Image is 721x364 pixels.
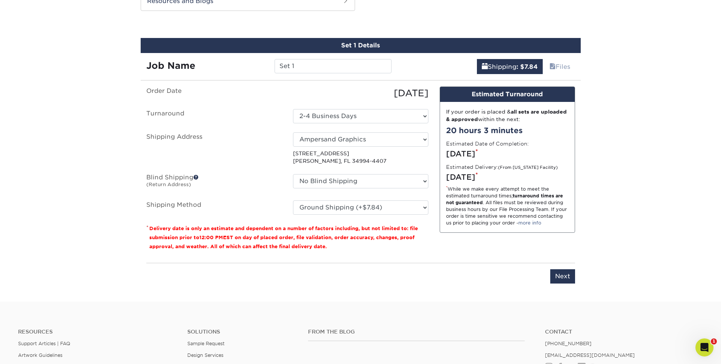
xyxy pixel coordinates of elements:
[146,60,195,71] strong: Job Name
[446,186,569,226] div: While we make every attempt to meet the estimated turnaround times; . All files must be reviewed ...
[550,269,575,284] input: Next
[141,132,287,165] label: Shipping Address
[146,182,191,187] small: (Return Address)
[549,63,556,70] span: files
[711,338,717,344] span: 1
[187,341,225,346] a: Sample Request
[446,163,558,171] label: Estimated Delivery:
[141,109,287,123] label: Turnaround
[141,86,287,100] label: Order Date
[545,341,592,346] a: [PHONE_NUMBER]
[446,148,569,159] div: [DATE]
[446,125,569,136] div: 20 hours 3 minutes
[518,220,541,226] a: more info
[695,338,713,356] iframe: Intercom live chat
[545,329,703,335] a: Contact
[18,329,176,335] h4: Resources
[440,87,575,102] div: Estimated Turnaround
[308,329,525,335] h4: From the Blog
[149,226,418,249] small: Delivery date is only an estimate and dependent on a number of factors including, but not limited...
[516,63,538,70] b: : $7.84
[446,108,569,123] div: If your order is placed & within the next:
[477,59,543,74] a: Shipping: $7.84
[446,193,563,205] strong: turnaround times are not guaranteed
[141,174,287,191] label: Blind Shipping
[287,86,434,100] div: [DATE]
[446,171,569,183] div: [DATE]
[187,329,297,335] h4: Solutions
[498,165,558,170] small: (From [US_STATE] Facility)
[141,38,581,53] div: Set 1 Details
[141,200,287,215] label: Shipping Method
[545,59,575,74] a: Files
[446,140,529,147] label: Estimated Date of Completion:
[482,63,488,70] span: shipping
[187,352,223,358] a: Design Services
[293,150,428,165] p: [STREET_ADDRESS] [PERSON_NAME], FL 34994-4407
[199,235,223,240] span: 12:00 PM
[545,352,635,358] a: [EMAIL_ADDRESS][DOMAIN_NAME]
[275,59,392,73] input: Enter a job name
